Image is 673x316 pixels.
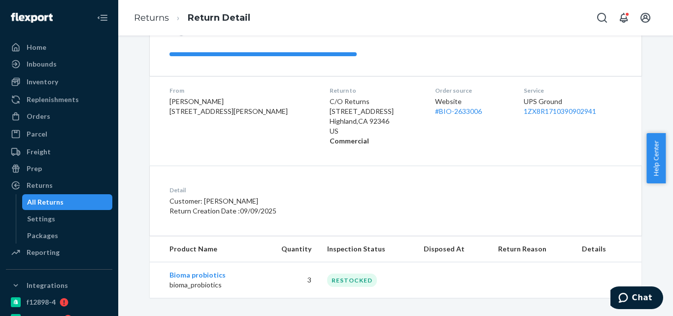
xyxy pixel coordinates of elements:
iframe: Opens a widget where you can chat to one of our agents [610,286,663,311]
strong: Commercial [330,137,369,145]
th: Product Name [150,236,259,262]
div: Prep [27,164,42,174]
div: Reporting [27,247,60,257]
th: Return Reason [490,236,574,262]
p: US [330,126,420,136]
a: Reporting [6,245,112,260]
a: Return Detail [188,12,250,23]
a: 1ZX8R1710390902941 [524,107,596,115]
th: Disposed At [416,236,490,262]
ol: breadcrumbs [126,3,258,33]
td: 3 [259,262,319,298]
div: Integrations [27,281,68,290]
dt: Return to [330,86,420,95]
p: C/O Returns [330,97,420,106]
a: Inventory [6,74,112,90]
a: Replenishments [6,92,112,107]
a: Returns [6,177,112,193]
p: Highland , CA 92346 [330,116,420,126]
p: [STREET_ADDRESS] [330,106,420,116]
a: f12898-4 [6,294,112,310]
p: bioma_probiotics [169,280,251,290]
div: Orders [27,111,50,121]
button: Open account menu [636,8,655,28]
div: Packages [27,231,58,241]
a: All Returns [22,194,113,210]
div: RESTOCKED [327,274,377,287]
button: Help Center [646,133,666,183]
a: Returns [134,12,169,23]
a: Home [6,39,112,55]
a: Parcel [6,126,112,142]
p: Return Creation Date : 09/09/2025 [169,206,449,216]
dt: Order source [435,86,508,95]
span: [PERSON_NAME] [STREET_ADDRESS][PERSON_NAME] [169,97,288,115]
a: Prep [6,161,112,176]
dt: Service [524,86,622,95]
a: #BIO-2633006 [435,107,482,115]
div: Returns [27,180,53,190]
th: Inspection Status [319,236,416,262]
span: UPS Ground [524,97,562,105]
p: Customer: [PERSON_NAME] [169,196,449,206]
a: Packages [22,228,113,244]
button: Open notifications [614,8,634,28]
img: Flexport logo [11,13,53,23]
th: Quantity [259,236,319,262]
div: Inbounds [27,59,57,69]
th: Details [574,236,641,262]
dt: Detail [169,186,449,194]
div: All Returns [27,197,64,207]
div: Parcel [27,129,47,139]
a: Inbounds [6,56,112,72]
a: Bioma probiotics [169,271,226,279]
div: Replenishments [27,95,79,105]
div: Freight [27,147,51,157]
div: f12898-4 [27,297,56,307]
div: Website [435,97,508,116]
button: Close Navigation [93,8,112,28]
dt: From [169,86,314,95]
div: Inventory [27,77,58,87]
button: Integrations [6,278,112,293]
div: Home [27,42,46,52]
a: Settings [22,211,113,227]
a: Freight [6,144,112,160]
a: Orders [6,108,112,124]
button: Open Search Box [592,8,612,28]
div: Settings [27,214,55,224]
